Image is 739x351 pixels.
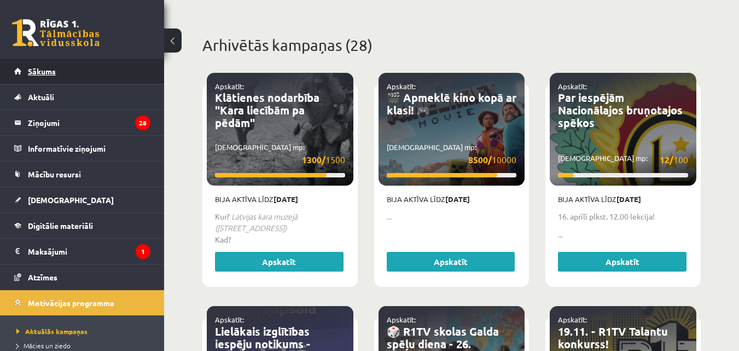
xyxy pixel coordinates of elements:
[28,239,150,264] legend: Maksājumi
[468,154,492,165] strong: 8500/
[16,326,153,336] a: Aktuālās kampaņas
[28,92,54,102] span: Aktuāli
[14,213,150,238] a: Digitālie materiāli
[215,211,230,221] strong: Kur?
[14,187,150,212] a: [DEMOGRAPHIC_DATA]
[215,82,244,91] a: Apskatīt:
[16,327,88,336] span: Aktuālās kampaņas
[616,194,641,204] strong: [DATE]
[558,315,587,324] a: Apskatīt:
[16,341,153,350] a: Mācies un ziedo
[274,194,298,204] strong: [DATE]
[387,211,517,222] p: ...
[28,66,56,76] span: Sākums
[12,19,100,47] a: Rīgas 1. Tālmācības vidusskola
[387,194,517,205] p: Bija aktīva līdz
[14,162,150,187] a: Mācību resursi
[558,82,587,91] a: Apskatīt:
[14,264,150,290] a: Atzīmes
[468,153,516,166] span: 10000
[28,169,81,179] span: Mācību resursi
[14,290,150,315] a: Motivācijas programma
[14,59,150,84] a: Sākums
[445,194,470,204] strong: [DATE]
[387,82,416,91] a: Apskatīt:
[135,116,150,130] i: 28
[302,153,345,166] span: 1500
[28,298,114,308] span: Motivācijas programma
[660,153,688,166] span: 100
[14,136,150,161] a: Informatīvie ziņojumi
[558,90,683,130] a: Par iespējām Nacionālajos bruņotajos spēkos
[14,110,150,135] a: Ziņojumi28
[558,229,688,240] p: ...
[14,239,150,264] a: Maksājumi1
[28,272,57,282] span: Atzīmes
[387,252,515,272] a: Apskatīt
[215,90,319,130] a: Klātienes nodarbība "Kara liecībām pa pēdām"
[215,315,244,324] a: Apskatīt:
[215,194,345,205] p: Bija aktīva līdz
[558,252,686,272] a: Apskatīt
[215,252,344,272] a: Apskatīt
[387,315,416,324] a: Apskatīt:
[215,142,345,166] p: [DEMOGRAPHIC_DATA] mp:
[302,154,325,165] strong: 1300/
[28,110,150,135] legend: Ziņojumi
[202,34,701,57] p: Arhivētās kampaņas (28)
[558,153,688,166] p: [DEMOGRAPHIC_DATA] mp:
[215,211,298,233] em: Latvijas kara muzejā ([STREET_ADDRESS])
[28,221,93,231] span: Digitālie materiāli
[558,194,688,205] p: Bija aktīva līdz
[558,211,655,221] strong: 16. aprīlī plkst. 12.00 lekcija!
[28,136,150,161] legend: Informatīvie ziņojumi
[660,154,673,165] strong: 12/
[136,244,150,259] i: 1
[14,84,150,110] a: Aktuāli
[387,90,516,117] a: 🎬 Apmeklē kino kopā ar klasi! 🎮
[215,234,231,244] strong: Kad?
[16,341,71,350] span: Mācies un ziedo
[387,142,517,166] p: [DEMOGRAPHIC_DATA] mp:
[558,324,668,351] a: 19.11. - R1TV Talantu konkurss!
[28,195,114,205] span: [DEMOGRAPHIC_DATA]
